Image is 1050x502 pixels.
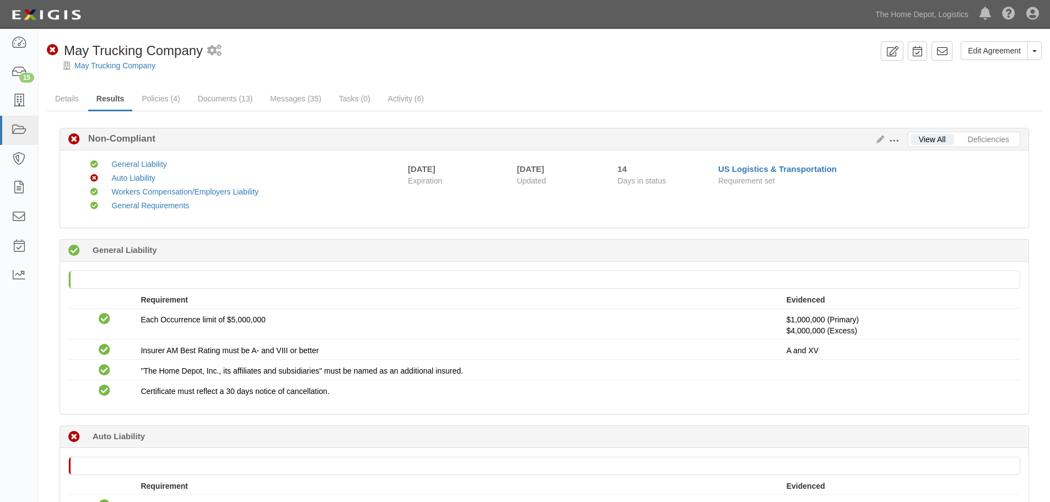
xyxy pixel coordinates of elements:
[718,176,775,185] span: Requirement set
[517,176,546,185] span: Updated
[141,315,265,324] span: Each Occurrence limit of $5,000,000
[88,88,133,111] a: Results
[99,344,110,356] i: Compliant
[787,295,825,304] strong: Evidenced
[408,163,435,175] div: [DATE]
[74,61,155,70] a: May Trucking Company
[262,88,330,110] a: Messages (35)
[961,41,1028,60] a: Edit Agreement
[141,366,463,375] span: "The Home Depot, Inc., its affiliates and subsidiaries" must be named as an additional insured.
[68,245,80,257] i: Compliant 197 days (since 04/01/2025)
[93,430,145,442] b: Auto Liability
[99,314,110,325] i: Compliant
[99,365,110,376] i: Compliant
[133,88,188,110] a: Policies (4)
[787,326,857,335] span: Policy #EZXS3189574 Insurer: Evanston Insurance Company
[787,314,1012,336] p: $1,000,000 (Primary)
[870,3,974,25] a: The Home Depot, Logistics
[207,45,222,57] i: 2 scheduled workflows
[911,134,954,145] a: View All
[141,346,319,355] span: Insurer AM Best Rating must be A- and VIII or better
[47,45,58,56] i: Non-Compliant
[90,175,98,182] i: Non-Compliant
[617,163,710,175] div: Since 10/01/2025
[99,385,110,397] i: Compliant
[1002,8,1015,21] i: Help Center - Complianz
[787,345,1012,356] p: A and XV
[141,482,188,490] strong: Requirement
[93,244,157,256] b: General Liability
[960,134,1017,145] a: Deficiencies
[68,134,80,145] i: Non-Compliant
[617,176,666,185] span: Days in status
[408,175,509,186] span: Expiration
[111,201,189,210] a: General Requirements
[872,135,884,144] a: Edit Results
[47,41,203,60] div: May Trucking Company
[141,387,329,396] span: Certificate must reflect a 30 days notice of cancellation.
[517,163,601,175] div: [DATE]
[64,43,203,58] span: May Trucking Company
[90,188,98,196] i: Compliant
[331,88,379,110] a: Tasks (0)
[19,73,34,83] div: 15
[8,5,84,25] img: logo-5460c22ac91f19d4615b14bd174203de0afe785f0fc80cf4dbbc73dc1793850b.png
[68,431,80,443] i: Non-Compliant 14 days (since 10/01/2025)
[190,88,261,110] a: Documents (13)
[80,132,155,145] b: Non-Compliant
[111,160,166,169] a: General Liability
[380,88,432,110] a: Activity (6)
[90,202,98,210] i: Compliant
[111,187,259,196] a: Workers Compensation/Employers Liability
[141,295,188,304] strong: Requirement
[787,482,825,490] strong: Evidenced
[718,164,837,174] a: US Logistics & Transportation
[90,161,98,169] i: Compliant
[111,174,155,182] a: Auto Liability
[47,88,87,110] a: Details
